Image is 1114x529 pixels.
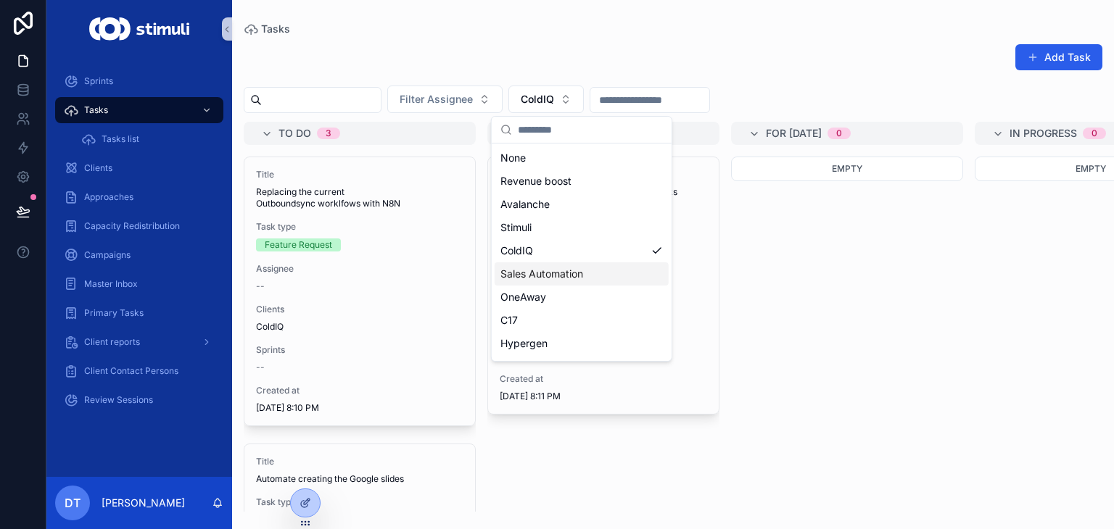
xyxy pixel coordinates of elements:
span: OneAway [500,290,546,304]
span: Campaigns [84,249,131,261]
span: Primary Tasks [84,307,144,319]
span: In progress [1010,126,1077,141]
span: Tasks [84,104,108,116]
a: Tasks [55,97,223,123]
span: Stimuli [500,220,532,235]
a: Campaigns [55,242,223,268]
span: Assignee [256,263,463,275]
span: C17 [500,313,518,328]
span: Replacing the current Outboundsync worklfows with N8N [256,186,463,209]
button: Select Button [387,86,503,113]
span: Filter Assignee [400,92,473,107]
span: Approaches [84,191,133,203]
span: [DATE] 8:11 PM [500,391,707,402]
span: Automate creating the Google slides [256,473,463,485]
span: Empty [832,163,862,174]
span: Master Inbox [84,278,138,290]
a: Approaches [55,184,223,210]
a: Tasks list [73,126,223,152]
span: Tasks [261,22,290,36]
span: Clients [84,162,112,174]
p: [PERSON_NAME] [102,496,185,510]
a: Client Contact Persons [55,358,223,384]
div: Feature Request [265,238,332,251]
span: [DATE] 8:10 PM [256,402,463,414]
a: TitleReplacing the current Outboundsync worklfows with N8NTask typeFeature RequestAssignee--Clien... [244,157,476,426]
span: Created at [500,373,707,385]
a: Clients [55,155,223,181]
div: Suggestions [492,143,672,361]
span: Title [256,169,463,180]
a: Sprints [55,68,223,94]
span: Task type [256,221,463,233]
span: Client reports [84,336,140,348]
a: Review Sessions [55,387,223,413]
span: Clients [256,304,463,315]
button: Add Task [1015,44,1102,70]
span: DT [65,494,81,512]
a: TitleAdd priority and expected due date to tasksTask typeFeedbackAssignee--ClientsColdIQSprints--... [487,157,719,415]
span: Task type [256,496,463,508]
div: None [495,146,669,170]
span: Review Sessions [84,394,153,406]
span: ColdIQ [256,321,284,333]
span: Client Contact Persons [84,365,178,377]
span: To do [278,126,311,141]
a: Client reports [55,329,223,355]
span: Hypergen [500,336,548,351]
a: Capacity Redistribution [55,213,223,239]
img: App logo [89,17,189,41]
div: 3 [326,128,331,139]
span: Avalanche [500,197,550,212]
div: 0 [1092,128,1097,139]
span: -- [256,280,265,292]
span: Tasks list [102,133,139,145]
a: Master Inbox [55,271,223,297]
span: Sales Automation [500,267,583,281]
span: ColdIQ [521,92,554,107]
span: Empty [1076,163,1106,174]
span: Sprints [256,344,463,356]
div: scrollable content [46,58,232,432]
button: Select Button [508,86,584,113]
span: Vangates [500,359,545,374]
span: For [DATE] [766,126,822,141]
div: 0 [836,128,842,139]
span: Revenue boost [500,174,572,188]
a: Primary Tasks [55,300,223,326]
span: Capacity Redistribution [84,220,180,232]
a: Tasks [244,22,290,36]
span: Created at [256,385,463,396]
span: Title [256,456,463,467]
span: -- [256,362,265,373]
span: Sprints [84,75,113,87]
span: ColdIQ [500,243,533,258]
